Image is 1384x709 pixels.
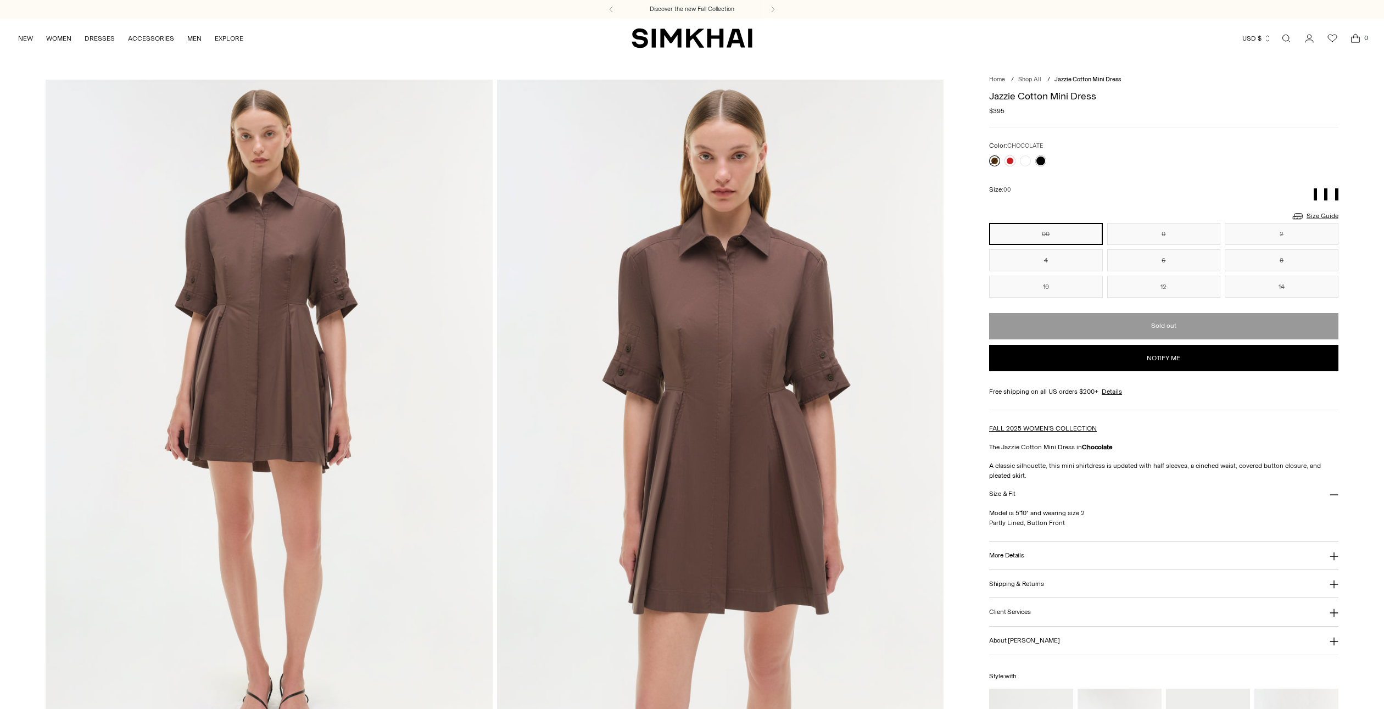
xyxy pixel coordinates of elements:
[989,249,1103,271] button: 4
[1047,75,1050,85] div: /
[989,442,1338,452] p: The Jazzie Cotton Mini Dress in
[989,608,1031,616] h3: Client Services
[989,570,1338,598] button: Shipping & Returns
[989,508,1338,528] p: Model is 5'10" and wearing size 2 Partly Lined, Button Front
[1102,387,1122,397] a: Details
[989,627,1338,655] button: About [PERSON_NAME]
[989,461,1338,481] p: A classic silhouette, this mini shirtdress is updated with half sleeves, a cinched waist, covered...
[989,276,1103,298] button: 10
[1242,26,1271,51] button: USD $
[1321,27,1343,49] a: Wishlist
[1275,27,1297,49] a: Open search modal
[1225,223,1338,245] button: 2
[1225,249,1338,271] button: 8
[989,91,1338,101] h1: Jazzie Cotton Mini Dress
[1298,27,1320,49] a: Go to the account page
[1107,276,1221,298] button: 12
[215,26,243,51] a: EXPLORE
[1011,75,1014,85] div: /
[989,490,1015,498] h3: Size & Fit
[989,580,1044,588] h3: Shipping & Returns
[989,75,1338,85] nav: breadcrumbs
[1007,142,1043,149] span: CHOCOLATE
[989,425,1097,432] a: FALL 2025 WOMEN'S COLLECTION
[1003,186,1011,193] span: 00
[989,387,1338,397] div: Free shipping on all US orders $200+
[187,26,202,51] a: MEN
[1018,76,1041,83] a: Shop All
[1361,33,1371,43] span: 0
[1291,209,1338,223] a: Size Guide
[128,26,174,51] a: ACCESSORIES
[989,223,1103,245] button: 00
[1344,27,1366,49] a: Open cart modal
[989,598,1338,626] button: Client Services
[46,26,71,51] a: WOMEN
[1082,443,1113,451] strong: Chocolate
[1225,276,1338,298] button: 14
[1054,76,1121,83] span: Jazzie Cotton Mini Dress
[989,345,1338,371] button: Notify me
[1107,249,1221,271] button: 6
[989,673,1338,680] h6: Style with
[85,26,115,51] a: DRESSES
[989,481,1338,509] button: Size & Fit
[989,541,1338,570] button: More Details
[989,106,1004,116] span: $395
[989,637,1059,644] h3: About [PERSON_NAME]
[989,185,1011,195] label: Size:
[989,552,1024,559] h3: More Details
[989,76,1005,83] a: Home
[989,141,1043,151] label: Color:
[632,27,752,49] a: SIMKHAI
[650,5,734,14] a: Discover the new Fall Collection
[18,26,33,51] a: NEW
[1107,223,1221,245] button: 0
